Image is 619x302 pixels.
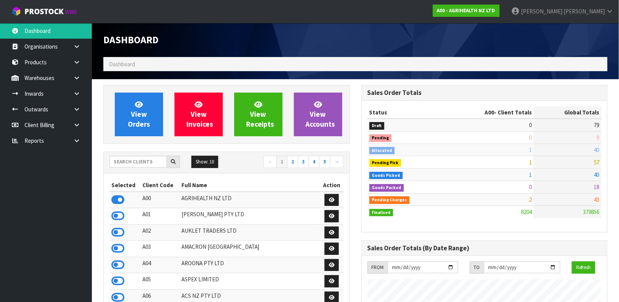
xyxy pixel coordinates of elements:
td: [PERSON_NAME] PTY LTD [180,208,320,225]
th: Global Totals [534,106,601,119]
small: WMS [65,8,77,16]
td: AGRIHEALTH NZ LTD [180,192,320,208]
span: 1 [529,146,532,153]
th: Client Code [141,179,180,191]
th: Selected [109,179,141,191]
span: Dashboard [109,60,135,68]
span: Allocated [369,147,395,155]
span: [PERSON_NAME] [521,8,562,15]
a: 5 [319,156,330,168]
td: A01 [141,208,180,225]
img: cube-alt.png [11,7,21,16]
span: [PERSON_NAME] [563,8,605,15]
span: 57 [594,158,599,166]
nav: Page navigation [232,156,344,169]
th: Full Name [180,179,320,191]
td: A03 [141,241,180,257]
td: AUKLET TRADERS LTD [180,224,320,241]
a: 2 [287,156,298,168]
span: View Receipts [246,100,274,129]
span: 43 [594,196,599,203]
td: A02 [141,224,180,241]
a: ViewOrders [115,93,163,136]
a: ViewInvoices [175,93,223,136]
span: Finalised [369,209,394,217]
span: 0 [529,134,532,141]
strong: A00 - AGRIHEALTH NZ LTD [437,7,495,14]
span: 40 [594,146,599,153]
a: ← [263,156,277,168]
span: Goods Packed [369,184,404,192]
span: Goods Picked [369,172,403,180]
a: → [330,156,343,168]
span: ProStock [24,7,64,16]
a: 3 [298,156,309,168]
span: 9 [597,134,599,141]
span: 0 [529,183,532,191]
a: 1 [276,156,287,168]
span: View Accounts [306,100,335,129]
span: 1 [529,171,532,178]
span: 40 [594,171,599,178]
span: Dashboard [103,33,158,46]
td: AROONA PTY LTD [180,257,320,273]
span: 379856 [583,208,599,215]
span: Pending Charges [369,196,410,204]
a: ViewReceipts [234,93,283,136]
span: View Invoices [186,100,213,129]
div: TO [470,261,484,274]
span: Pending Pick [369,159,402,167]
td: A04 [141,257,180,273]
h3: Sales Order Totals (By Date Range) [367,245,602,252]
span: 0 [529,121,532,129]
span: Pending [369,134,392,142]
span: 1 [529,158,532,166]
a: ViewAccounts [294,93,342,136]
td: AMACRON [GEOGRAPHIC_DATA] [180,241,320,257]
button: Refresh [572,261,595,274]
span: 79 [594,121,599,129]
span: View Orders [128,100,150,129]
span: Draft [369,122,385,130]
th: Action [320,179,344,191]
td: A05 [141,273,180,290]
span: 18 [594,183,599,191]
span: 2 [529,196,532,203]
input: Search clients [109,156,167,168]
span: 8204 [521,208,532,215]
span: A00 [485,109,494,116]
div: FROM [367,261,388,274]
h3: Sales Order Totals [367,89,602,96]
th: - Client Totals [445,106,534,119]
button: Show: 10 [191,156,218,168]
th: Status [367,106,445,119]
td: ASPEX LIMITED [180,273,320,290]
a: A00 - AGRIHEALTH NZ LTD [433,5,500,17]
td: A00 [141,192,180,208]
a: 4 [309,156,320,168]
